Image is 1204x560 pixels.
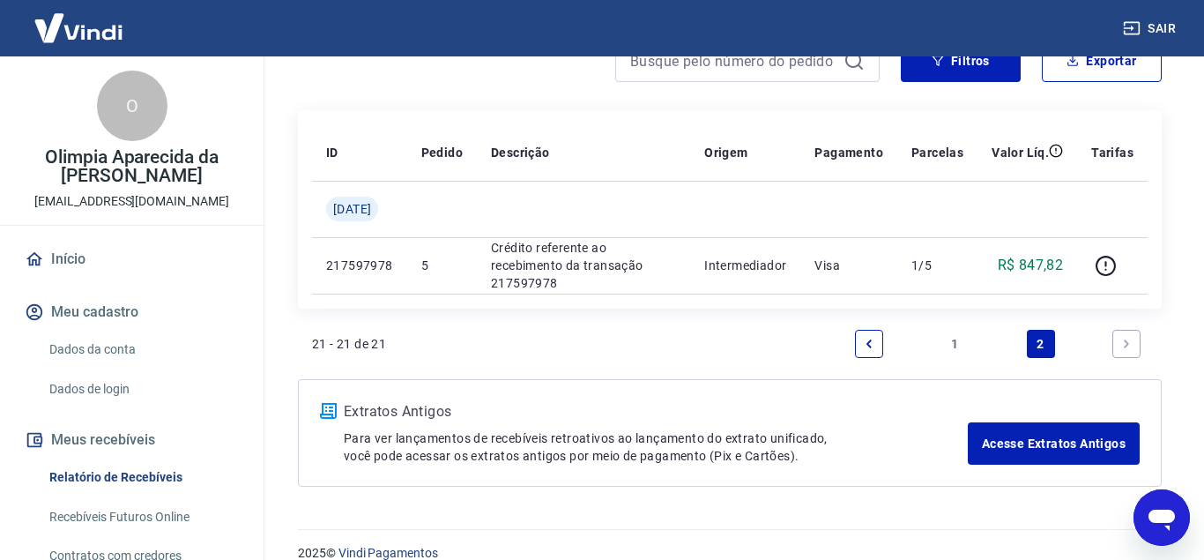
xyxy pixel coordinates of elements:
p: ID [326,144,338,161]
p: Crédito referente ao recebimento da transação 217597978 [491,239,676,292]
p: Olimpia Aparecida da [PERSON_NAME] [14,148,249,185]
p: Tarifas [1091,144,1133,161]
a: Dados da conta [42,332,242,368]
button: Filtros [901,40,1021,82]
input: Busque pelo número do pedido [630,48,836,74]
p: Origem [704,144,747,161]
a: Page 2 is your current page [1027,330,1055,358]
a: Acesse Extratos Antigos [968,422,1140,465]
p: Visa [814,257,883,274]
button: Meus recebíveis [21,421,242,459]
p: Descrição [491,144,550,161]
iframe: Botão para abrir a janela de mensagens [1133,489,1190,546]
p: [EMAIL_ADDRESS][DOMAIN_NAME] [34,192,229,211]
ul: Pagination [848,323,1148,365]
a: Recebíveis Futuros Online [42,499,242,535]
button: Sair [1119,12,1183,45]
a: Next page [1112,330,1141,358]
a: Vindi Pagamentos [338,546,438,560]
p: 1/5 [911,257,963,274]
button: Exportar [1042,40,1162,82]
img: Vindi [21,1,136,55]
a: Page 1 [940,330,969,358]
span: [DATE] [333,200,371,218]
p: Valor Líq. [992,144,1049,161]
p: Intermediador [704,257,786,274]
div: O [97,71,167,141]
p: Parcelas [911,144,963,161]
p: R$ 847,82 [998,255,1064,276]
p: Para ver lançamentos de recebíveis retroativos ao lançamento do extrato unificado, você pode aces... [344,429,968,465]
button: Meu cadastro [21,293,242,332]
p: 5 [421,257,463,274]
p: Extratos Antigos [344,401,968,422]
a: Relatório de Recebíveis [42,459,242,496]
img: ícone [320,403,337,419]
a: Início [21,240,242,279]
p: Pedido [421,144,463,161]
a: Previous page [855,330,883,358]
a: Dados de login [42,371,242,407]
p: 21 - 21 de 21 [312,335,386,353]
p: 217597978 [326,257,393,274]
p: Pagamento [814,144,883,161]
